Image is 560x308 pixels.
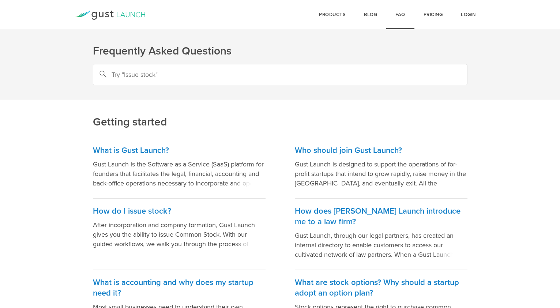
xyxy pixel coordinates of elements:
[93,145,266,156] h3: What is Gust Launch?
[93,199,266,270] a: How do I issue stock? After incorporation and company formation, Gust Launch gives you the abilit...
[93,206,266,217] h3: How do I issue stock?
[295,145,467,156] h3: Who should join Gust Launch?
[93,220,266,249] p: After incorporation and company formation, Gust Launch gives you the ability to issue Common Stoc...
[295,206,467,227] h3: How does [PERSON_NAME] Launch introduce me to a law firm?
[295,231,467,259] p: Gust Launch, through our legal partners, has created an internal directory to enable customers to...
[93,65,467,129] h2: Getting started
[295,199,467,270] a: How does [PERSON_NAME] Launch introduce me to a law firm? Gust Launch, through our legal partners...
[93,44,467,59] h1: Frequently Asked Questions
[295,159,467,188] p: Gust Launch is designed to support the operations of for-profit startups that intend to grow rapi...
[93,138,266,199] a: What is Gust Launch? Gust Launch is the Software as a Service (SaaS) platform for founders that f...
[295,277,467,298] h3: What are stock options? Why should a startup adopt an option plan?
[93,64,467,85] input: Try "Issue stock"
[93,277,266,298] h3: What is accounting and why does my startup need it?
[93,159,266,188] p: Gust Launch is the Software as a Service (SaaS) platform for founders that facilitates the legal,...
[295,138,467,199] a: Who should join Gust Launch? Gust Launch is designed to support the operations of for-profit star...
